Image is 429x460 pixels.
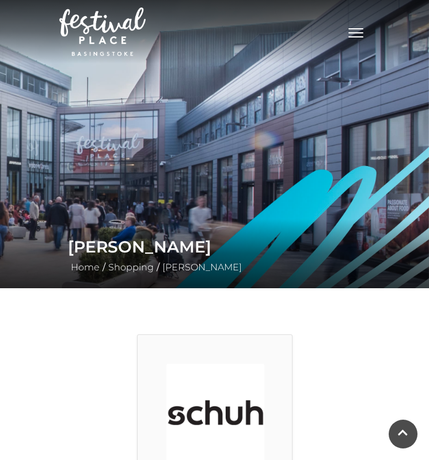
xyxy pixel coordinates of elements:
[68,233,362,261] h1: [PERSON_NAME]
[59,233,370,274] div: / /
[105,262,157,273] a: Shopping
[160,262,245,273] a: [PERSON_NAME]
[341,23,370,40] button: Toggle navigation
[68,262,102,273] a: Home
[59,7,146,56] img: Festival Place Logo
